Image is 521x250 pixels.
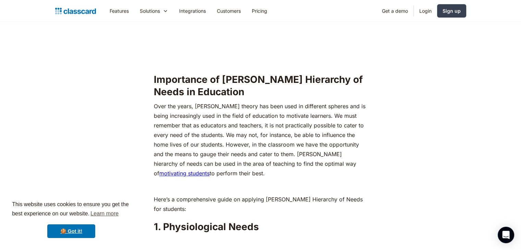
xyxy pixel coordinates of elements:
p: ‍ [154,182,367,191]
a: Integrations [174,3,211,18]
a: Login [414,3,437,18]
a: home [55,6,96,16]
p: ‍ [154,57,367,66]
p: Over the years, [PERSON_NAME] theory has been used in different spheres and is being increasingly... [154,101,367,178]
a: Pricing [246,3,273,18]
div: Open Intercom Messenger [498,227,514,243]
h2: 1. Physiological Needs [154,221,367,233]
a: learn more about cookies [89,209,120,219]
a: Get a demo [376,3,413,18]
p: Here’s a comprehensive guide on applying [PERSON_NAME] Hierarchy of Needs for students: [154,195,367,214]
a: Customers [211,3,246,18]
div: cookieconsent [5,194,137,245]
a: dismiss cookie message [47,224,95,238]
div: Sign up [443,7,461,14]
a: Features [104,3,134,18]
a: Sign up [437,4,466,17]
a: motivating students [159,170,210,177]
div: Solutions [134,3,174,18]
h2: Importance of [PERSON_NAME] Hierarchy of Needs in Education [154,73,367,98]
span: This website uses cookies to ensure you get the best experience on our website. [12,200,131,219]
div: Solutions [140,7,160,14]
